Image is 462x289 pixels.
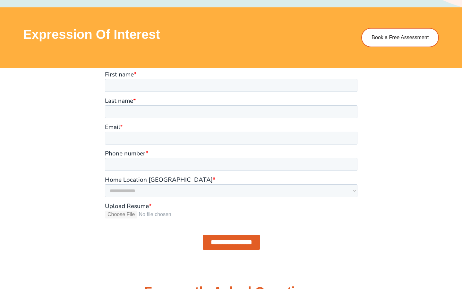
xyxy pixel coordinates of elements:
iframe: Form 0 [105,71,357,261]
a: Book a Free Assessment [361,28,439,47]
span: Book a Free Assessment [372,35,429,40]
h3: Expression of Interest [23,28,351,41]
iframe: Chat Widget [430,258,462,289]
